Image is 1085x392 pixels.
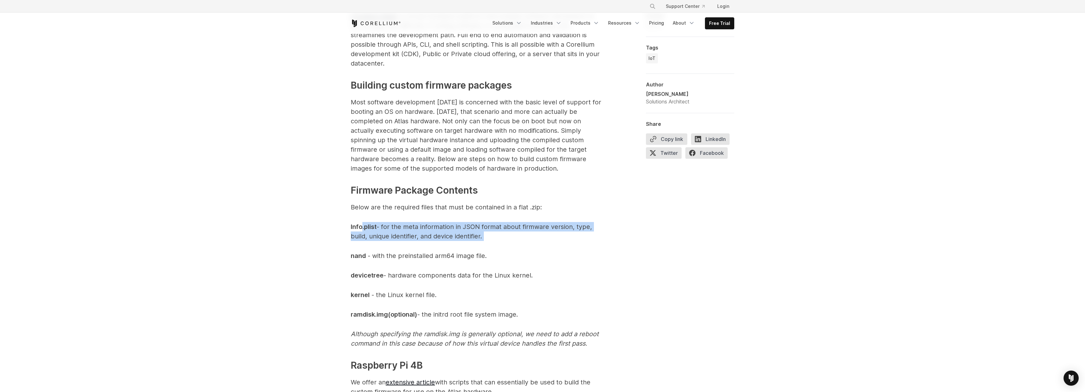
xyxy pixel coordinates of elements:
[567,17,603,29] a: Products
[351,223,592,240] span: - for the meta information in JSON format about firmware version, type, build, unique identifier,...
[669,17,699,29] a: About
[642,1,734,12] div: Navigation Menu
[351,291,370,299] span: kernel
[646,53,658,63] a: IoT
[646,147,685,161] a: Twitter
[645,17,668,29] a: Pricing
[368,252,487,260] span: - with the preinstalled arm64 image file.
[351,311,388,318] span: ramdisk.img
[648,55,655,61] span: IoT
[388,311,518,318] span: - the initrd root file system image.
[661,1,710,12] a: Support Center
[691,133,730,145] span: LinkedIn
[384,272,533,279] span: - hardware components data for the Linux kernel.
[489,17,734,29] div: Navigation Menu
[647,1,658,12] button: Search
[527,17,566,29] a: Industries
[351,360,423,371] span: Raspberry Pi 4B
[351,223,377,231] span: Info.plist
[705,18,734,29] a: Free Trial
[372,291,437,299] span: - the Linux kernel file.
[646,44,734,51] div: Tags
[646,147,682,159] span: Twitter
[351,79,512,91] span: Building custom firmware packages
[351,98,601,172] span: Most software development [DATE] is concerned with the basic level of support for booting an OS o...
[646,121,734,127] div: Share
[351,20,401,27] a: Corellium Home
[691,133,733,147] a: LinkedIn
[351,330,599,347] span: Although specifying the ramdisk.img is generally optional, we need to add a reboot command in thi...
[351,203,542,211] span: Below are the required files that must be contained in a flat .zip:
[685,147,728,159] span: Facebook
[646,133,687,145] button: Copy link
[646,98,689,105] div: Solutions Architect
[646,81,734,88] div: Author
[1064,371,1079,386] div: Open Intercom Messenger
[388,311,417,318] span: (optional)
[489,17,526,29] a: Solutions
[351,12,600,67] span: is a virtual hardware platform that enables software developers to cut through the difficulty of ...
[351,252,366,260] span: nand
[685,147,731,161] a: Facebook
[646,90,689,98] div: [PERSON_NAME]
[386,378,435,386] a: extensive article
[712,1,734,12] a: Login
[351,184,478,196] span: Firmware Package Contents
[604,17,644,29] a: Resources
[351,272,384,279] span: devicetree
